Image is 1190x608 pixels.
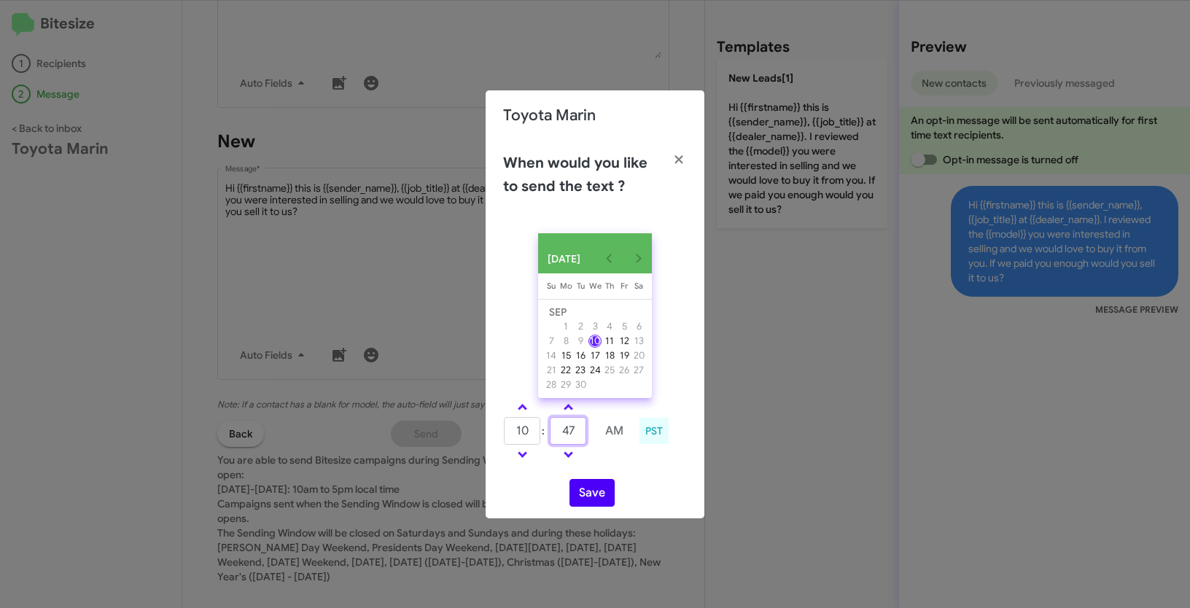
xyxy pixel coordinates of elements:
div: 11 [603,335,616,348]
button: September 18, 2025 [602,348,617,363]
div: 4 [603,320,616,333]
div: 23 [574,364,587,377]
button: September 13, 2025 [631,334,646,348]
div: 2 [574,320,587,333]
button: September 22, 2025 [559,363,573,378]
button: September 23, 2025 [573,363,588,378]
button: September 1, 2025 [559,319,573,334]
button: September 21, 2025 [544,363,559,378]
div: 5 [618,320,631,333]
div: 20 [632,349,645,362]
span: Fr [621,281,628,291]
div: 29 [559,378,572,391]
div: 22 [559,364,572,377]
button: September 19, 2025 [617,348,631,363]
button: September 28, 2025 [544,378,559,392]
div: 9 [574,335,587,348]
button: September 16, 2025 [573,348,588,363]
span: We [589,281,602,291]
button: September 11, 2025 [602,334,617,348]
div: 21 [545,364,558,377]
div: 30 [574,378,587,391]
div: 26 [618,364,631,377]
button: AM [596,417,633,445]
div: Toyota Marin [486,90,704,140]
button: September 14, 2025 [544,348,559,363]
div: 16 [574,349,587,362]
input: MM [550,417,586,445]
div: 13 [632,335,645,348]
button: September 4, 2025 [602,319,617,334]
div: 7 [545,335,558,348]
div: PST [639,418,669,444]
button: September 5, 2025 [617,319,631,334]
span: [DATE] [548,246,580,272]
span: Su [547,281,556,291]
div: 25 [603,364,616,377]
button: Previous month [594,244,623,273]
div: 8 [559,335,572,348]
button: September 15, 2025 [559,348,573,363]
button: Next month [623,244,653,273]
button: September 7, 2025 [544,334,559,348]
div: 17 [588,349,602,362]
div: 10 [588,335,602,348]
div: 18 [603,349,616,362]
button: September 8, 2025 [559,334,573,348]
h2: When would you like to send the text ? [503,152,659,198]
div: 14 [545,349,558,362]
div: 19 [618,349,631,362]
div: 28 [545,378,558,391]
button: September 20, 2025 [631,348,646,363]
td: : [541,416,549,445]
button: September 12, 2025 [617,334,631,348]
td: SEP [544,305,646,319]
div: 3 [588,320,602,333]
button: September 27, 2025 [631,363,646,378]
button: September 25, 2025 [602,363,617,378]
button: Save [569,479,615,507]
button: September 24, 2025 [588,363,602,378]
button: September 29, 2025 [559,378,573,392]
button: September 26, 2025 [617,363,631,378]
div: 12 [618,335,631,348]
div: 24 [588,364,602,377]
span: Mo [560,281,572,291]
button: September 9, 2025 [573,334,588,348]
button: September 2, 2025 [573,319,588,334]
div: 15 [559,349,572,362]
button: Choose month and year [537,244,595,273]
button: September 3, 2025 [588,319,602,334]
div: 6 [632,320,645,333]
input: HH [504,417,540,445]
span: Tu [577,281,585,291]
button: September 6, 2025 [631,319,646,334]
span: Th [605,281,614,291]
button: September 10, 2025 [588,334,602,348]
div: 27 [632,364,645,377]
span: Sa [634,281,643,291]
button: September 30, 2025 [573,378,588,392]
div: 1 [559,320,572,333]
button: September 17, 2025 [588,348,602,363]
